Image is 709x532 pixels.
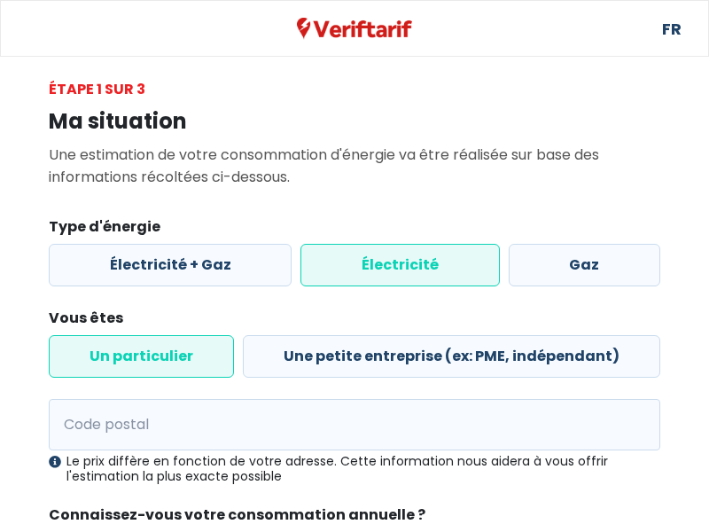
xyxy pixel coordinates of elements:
div: Le prix diffère en fonction de votre adresse. Cette information nous aidera à vous offrir l'estim... [49,454,660,484]
label: Gaz [509,244,660,286]
label: Une petite entreprise (ex: PME, indépendant) [243,335,660,378]
input: 1000 [49,399,660,450]
div: Étape 1 sur 3 [49,78,660,100]
legend: Vous êtes [49,308,660,335]
label: Électricité [300,244,499,286]
label: Un particulier [49,335,234,378]
h1: Ma situation [49,109,660,135]
img: Veriftarif logo [297,18,413,40]
legend: Type d'énergie [49,216,660,244]
legend: Connaissez-vous votre consommation annuelle ? [49,505,660,532]
a: FR [662,1,680,56]
label: Électricité + Gaz [49,244,292,286]
p: Une estimation de votre consommation d'énergie va être réalisée sur base des informations récolté... [49,144,660,188]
